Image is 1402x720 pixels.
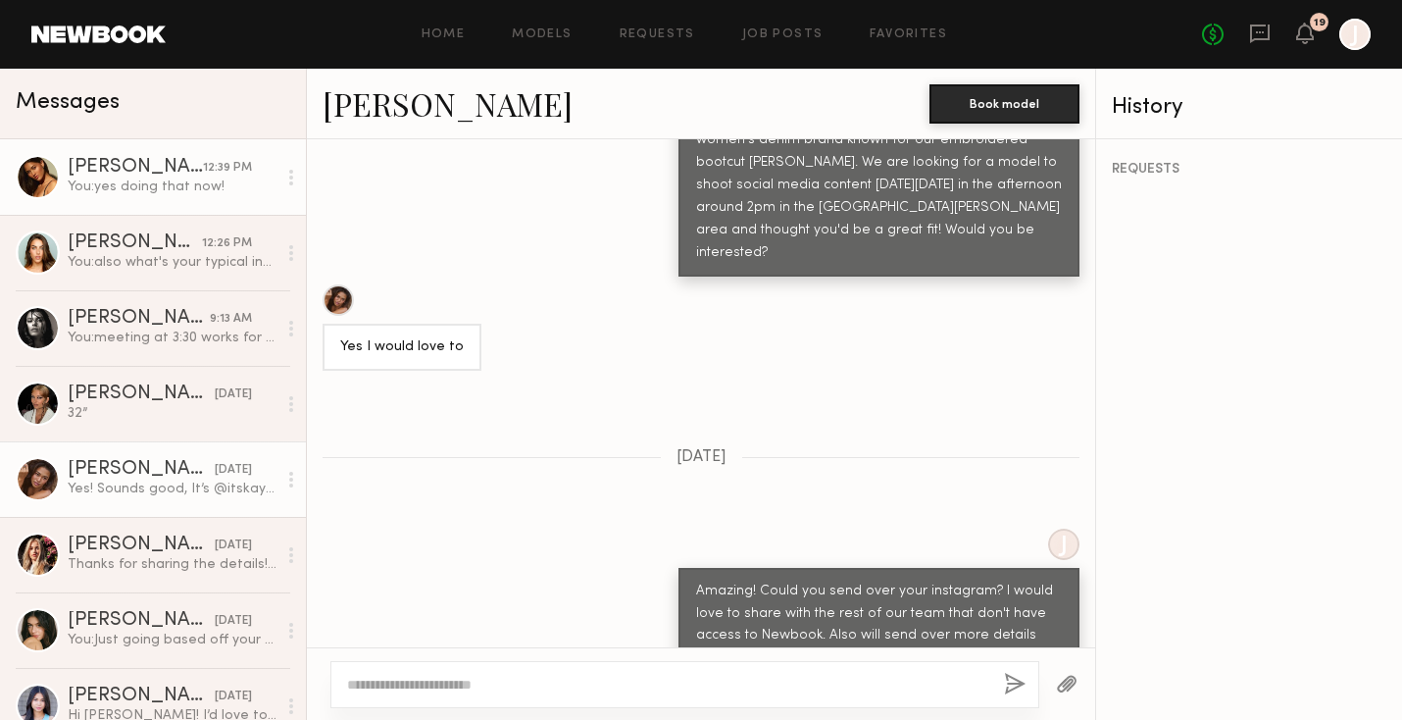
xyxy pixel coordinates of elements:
[68,233,202,253] div: [PERSON_NAME]
[215,461,252,480] div: [DATE]
[870,28,947,41] a: Favorites
[742,28,824,41] a: Job Posts
[340,336,464,359] div: Yes I would love to
[68,536,215,555] div: [PERSON_NAME]
[68,158,203,178] div: [PERSON_NAME]
[210,310,252,329] div: 9:13 AM
[68,385,215,404] div: [PERSON_NAME]
[203,159,252,178] div: 12:39 PM
[68,631,276,649] div: You: Just going based off your profile $100/hr. The shoot will be around 2-3 hours is that okay?
[1314,18,1326,28] div: 19
[929,94,1079,111] a: Book model
[696,581,1062,671] div: Amazing! Could you send over your instagram? I would love to share with the rest of our team that...
[68,460,215,480] div: [PERSON_NAME]
[620,28,695,41] a: Requests
[323,82,573,125] a: [PERSON_NAME]
[68,555,276,574] div: Thanks for sharing the details! Since this is a shorter shoot, I typically adjust my rates accord...
[1339,19,1371,50] a: J
[16,91,120,114] span: Messages
[929,84,1079,124] button: Book model
[215,386,252,404] div: [DATE]
[1112,163,1386,177] div: REQUESTS
[215,537,252,555] div: [DATE]
[215,612,252,631] div: [DATE]
[215,688,252,706] div: [DATE]
[68,253,276,272] div: You: also what's your typical inseam for jeans?
[422,28,466,41] a: Home
[696,84,1062,265] div: Hi [PERSON_NAME]! My name is [PERSON_NAME] and I'm the marketing director at Grace in LA. We are ...
[68,687,215,706] div: [PERSON_NAME]
[512,28,572,41] a: Models
[68,309,210,329] div: [PERSON_NAME]
[68,329,276,347] div: You: meeting at 3:30 works for us!
[676,449,726,466] span: [DATE]
[68,178,276,196] div: You: yes doing that now!
[68,404,276,423] div: 32”
[68,611,215,631] div: [PERSON_NAME]
[1112,96,1386,119] div: History
[68,480,276,498] div: Yes! Sounds good, It’s @itskayyylaa
[202,234,252,253] div: 12:26 PM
